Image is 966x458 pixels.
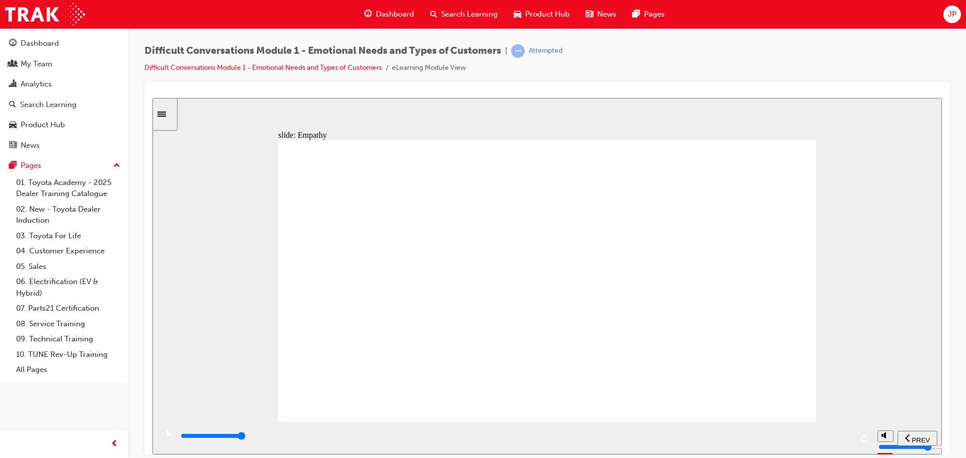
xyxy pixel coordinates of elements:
[12,243,124,259] a: 04. Customer Experience
[12,331,124,347] a: 09. Technical Training
[430,8,437,21] span: search-icon
[12,175,124,202] a: 01. Toyota Academy - 2025 Dealer Training Catalogue
[4,136,124,155] a: News
[144,63,382,72] a: Difficult Conversations Module 1 - Emotional Needs and Types of Customers
[5,324,720,356] div: playback controls
[376,9,414,20] span: Dashboard
[21,38,59,49] div: Dashboard
[20,99,76,111] div: Search Learning
[9,101,16,110] span: search-icon
[705,333,720,348] button: replay
[506,4,578,25] a: car-iconProduct Hub
[9,80,17,89] span: chart-icon
[725,324,740,356] div: misc controls
[525,9,570,20] span: Product Hub
[4,55,124,73] a: My Team
[12,228,124,244] a: 03. Toyota For Life
[12,259,124,274] a: 05. Sales
[113,159,120,172] span: up-icon
[9,121,17,130] span: car-icon
[28,334,93,342] input: slide progress
[9,39,17,48] span: guage-icon
[111,438,118,450] span: prev-icon
[9,141,17,150] span: news-icon
[4,96,124,114] a: Search Learning
[4,32,124,156] button: DashboardMy TeamAnalyticsSearch LearningProduct HubNews
[4,34,124,53] a: Dashboard
[725,332,741,344] button: volume
[511,44,525,58] span: learningRecordVerb_ATTEMPT-icon
[364,8,372,21] span: guage-icon
[505,45,507,57] span: |
[578,4,624,25] a: news-iconNews
[5,3,85,26] img: Trak
[5,332,22,349] button: play/pause
[632,8,640,21] span: pages-icon
[9,161,17,170] span: pages-icon
[586,8,593,21] span: news-icon
[12,202,124,228] a: 02. New - Toyota Dealer Induction
[12,362,124,378] a: All Pages
[422,4,506,25] a: search-iconSearch Learning
[726,345,791,353] input: volume
[9,60,17,69] span: people-icon
[644,9,665,20] span: Pages
[624,4,673,25] a: pages-iconPages
[514,8,521,21] span: car-icon
[21,78,52,90] div: Analytics
[12,316,124,332] a: 08. Service Training
[392,62,466,74] li: eLearning Module View
[21,160,41,171] div: Pages
[356,4,422,25] a: guage-iconDashboard
[4,156,124,175] button: Pages
[529,46,562,56] div: Attempted
[12,347,124,362] a: 10. TUNE Rev-Up Training
[4,116,124,134] a: Product Hub
[144,45,501,57] span: Difficult Conversations Module 1 - Emotional Needs and Types of Customers
[745,333,785,348] button: previous
[4,75,124,94] a: Analytics
[21,140,40,151] div: News
[12,274,124,301] a: 06. Electrification (EV & Hybrid)
[21,119,65,131] div: Product Hub
[21,58,52,70] div: My Team
[745,324,785,356] nav: slide navigation
[943,6,961,23] button: JP
[948,9,956,20] span: JP
[12,301,124,316] a: 07. Parts21 Certification
[597,9,616,20] span: News
[441,9,498,20] span: Search Learning
[759,338,777,346] span: PREV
